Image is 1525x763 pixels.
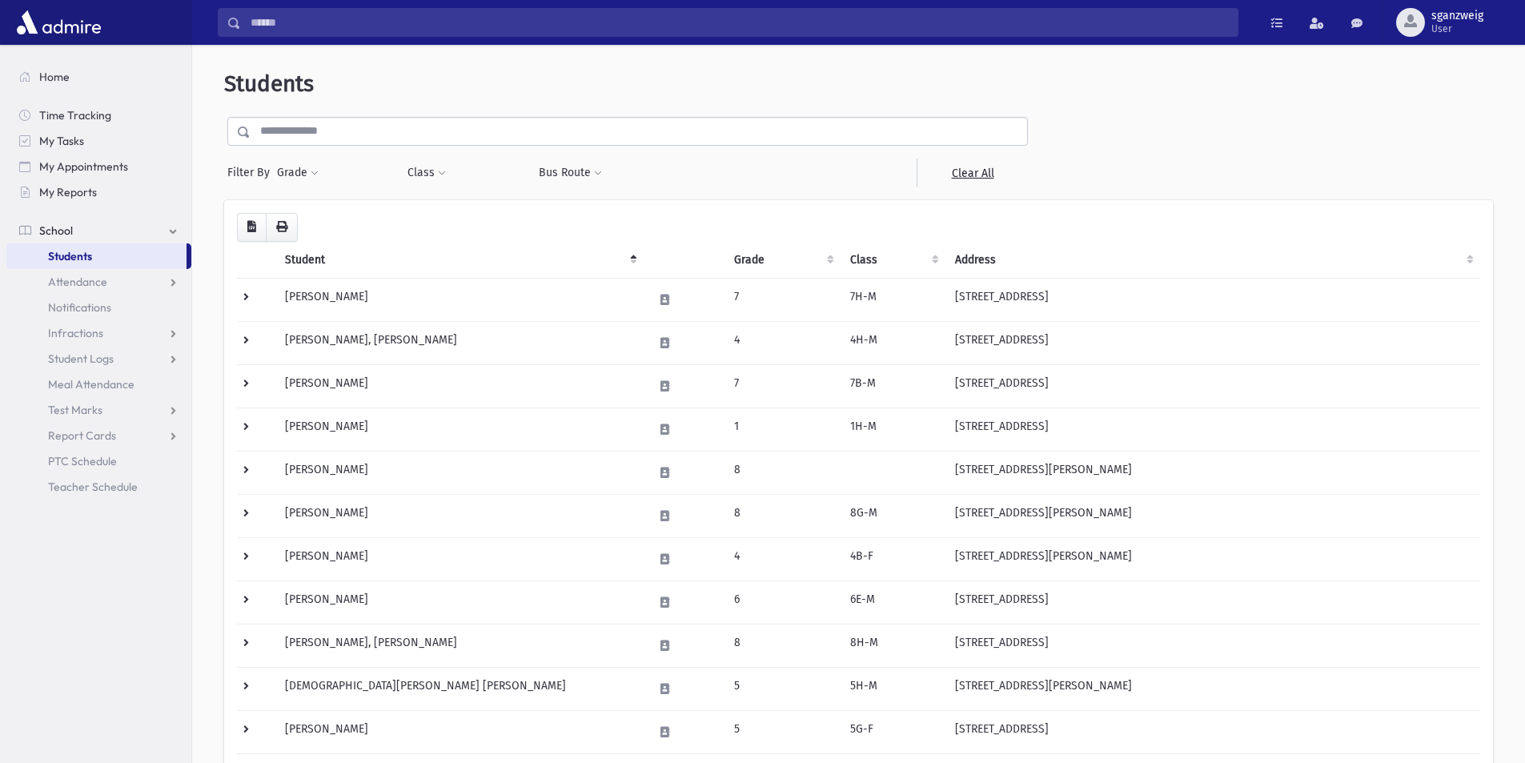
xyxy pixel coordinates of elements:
[13,6,105,38] img: AdmirePro
[841,667,946,710] td: 5H-M
[275,278,644,321] td: [PERSON_NAME]
[276,159,319,187] button: Grade
[39,108,111,122] span: Time Tracking
[945,624,1480,667] td: [STREET_ADDRESS]
[275,494,644,537] td: [PERSON_NAME]
[724,364,841,408] td: 7
[266,213,298,242] button: Print
[6,346,191,371] a: Student Logs
[237,213,267,242] button: CSV
[275,242,644,279] th: Student: activate to sort column descending
[6,154,191,179] a: My Appointments
[945,710,1480,753] td: [STREET_ADDRESS]
[841,408,946,451] td: 1H-M
[275,408,644,451] td: [PERSON_NAME]
[48,249,92,263] span: Students
[6,179,191,205] a: My Reports
[48,428,116,443] span: Report Cards
[945,242,1480,279] th: Address: activate to sort column ascending
[39,134,84,148] span: My Tasks
[724,624,841,667] td: 8
[945,667,1480,710] td: [STREET_ADDRESS][PERSON_NAME]
[241,8,1238,37] input: Search
[724,494,841,537] td: 8
[724,667,841,710] td: 5
[224,70,314,97] span: Students
[6,397,191,423] a: Test Marks
[6,102,191,128] a: Time Tracking
[275,710,644,753] td: [PERSON_NAME]
[945,451,1480,494] td: [STREET_ADDRESS][PERSON_NAME]
[724,408,841,451] td: 1
[275,321,644,364] td: [PERSON_NAME], [PERSON_NAME]
[945,278,1480,321] td: [STREET_ADDRESS]
[841,321,946,364] td: 4H-M
[6,64,191,90] a: Home
[6,269,191,295] a: Attendance
[945,364,1480,408] td: [STREET_ADDRESS]
[39,185,97,199] span: My Reports
[1431,22,1483,35] span: User
[724,321,841,364] td: 4
[841,242,946,279] th: Class: activate to sort column ascending
[48,480,138,494] span: Teacher Schedule
[724,242,841,279] th: Grade: activate to sort column ascending
[6,243,187,269] a: Students
[945,494,1480,537] td: [STREET_ADDRESS][PERSON_NAME]
[48,351,114,366] span: Student Logs
[407,159,447,187] button: Class
[841,624,946,667] td: 8H-M
[275,537,644,580] td: [PERSON_NAME]
[48,275,107,289] span: Attendance
[275,667,644,710] td: [DEMOGRAPHIC_DATA][PERSON_NAME] [PERSON_NAME]
[917,159,1028,187] a: Clear All
[724,580,841,624] td: 6
[945,408,1480,451] td: [STREET_ADDRESS]
[6,128,191,154] a: My Tasks
[39,223,73,238] span: School
[6,320,191,346] a: Infractions
[724,278,841,321] td: 7
[538,159,603,187] button: Bus Route
[841,710,946,753] td: 5G-F
[6,474,191,500] a: Teacher Schedule
[945,580,1480,624] td: [STREET_ADDRESS]
[945,537,1480,580] td: [STREET_ADDRESS][PERSON_NAME]
[724,710,841,753] td: 5
[227,164,276,181] span: Filter By
[275,451,644,494] td: [PERSON_NAME]
[841,278,946,321] td: 7H-M
[275,624,644,667] td: [PERSON_NAME], [PERSON_NAME]
[1431,10,1483,22] span: sganzweig
[48,377,134,392] span: Meal Attendance
[841,364,946,408] td: 7B-M
[48,300,111,315] span: Notifications
[6,423,191,448] a: Report Cards
[275,364,644,408] td: [PERSON_NAME]
[724,451,841,494] td: 8
[48,454,117,468] span: PTC Schedule
[724,537,841,580] td: 4
[945,321,1480,364] td: [STREET_ADDRESS]
[275,580,644,624] td: [PERSON_NAME]
[6,295,191,320] a: Notifications
[39,159,128,174] span: My Appointments
[841,537,946,580] td: 4B-F
[6,371,191,397] a: Meal Attendance
[841,494,946,537] td: 8G-M
[841,580,946,624] td: 6E-M
[6,448,191,474] a: PTC Schedule
[48,326,103,340] span: Infractions
[6,218,191,243] a: School
[39,70,70,84] span: Home
[48,403,102,417] span: Test Marks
